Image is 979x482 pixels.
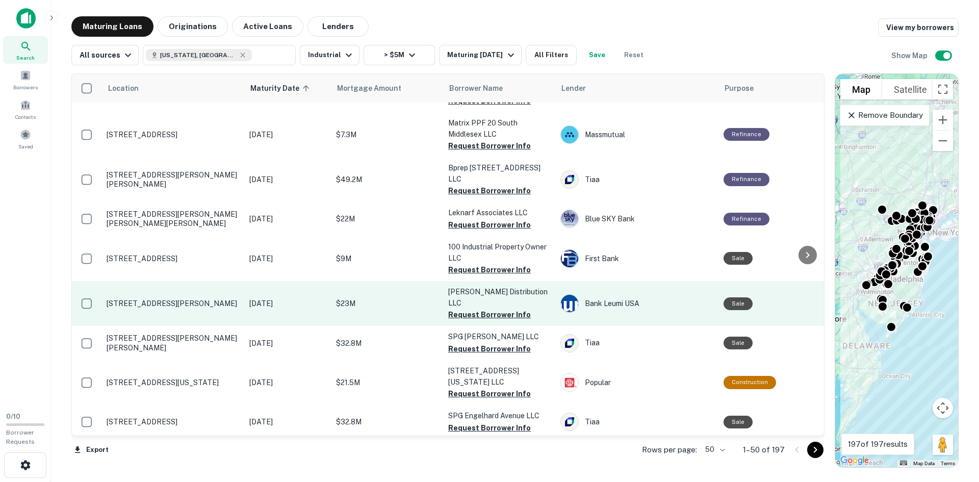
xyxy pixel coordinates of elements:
[933,79,953,99] button: Toggle fullscreen view
[848,438,908,450] p: 197 of 197 results
[107,210,239,228] p: [STREET_ADDRESS][PERSON_NAME][PERSON_NAME][PERSON_NAME]
[336,416,438,427] p: $32.8M
[160,50,237,60] span: [US_STATE], [GEOGRAPHIC_DATA]
[560,170,713,189] div: Tiaa
[336,174,438,185] p: $49.2M
[561,126,578,143] img: picture
[249,377,326,388] p: [DATE]
[561,413,578,430] img: picture
[561,295,578,312] img: picture
[941,461,955,466] a: Terms (opens in new tab)
[724,213,769,225] div: This loan purpose was for refinancing
[448,264,531,276] button: Request Borrower Info
[108,82,139,94] span: Location
[718,74,826,103] th: Purpose
[439,45,521,65] button: Maturing [DATE]
[6,429,35,445] span: Borrower Requests
[331,74,443,103] th: Mortgage Amount
[107,254,239,263] p: [STREET_ADDRESS]
[336,129,438,140] p: $7.3M
[448,219,531,231] button: Request Borrower Info
[107,378,239,387] p: [STREET_ADDRESS][US_STATE]
[878,18,959,37] a: View my borrowers
[560,413,713,431] div: Tiaa
[6,413,20,420] span: 0 / 10
[71,45,139,65] button: All sources
[846,109,922,121] p: Remove Boundary
[560,249,713,268] div: First Bank
[71,442,111,458] button: Export
[249,338,326,349] p: [DATE]
[724,128,769,141] div: This loan purpose was for refinancing
[336,298,438,309] p: $23M
[364,45,435,65] button: > $5M
[249,129,326,140] p: [DATE]
[336,338,438,349] p: $32.8M
[448,388,531,400] button: Request Borrower Info
[3,95,48,123] div: Contacts
[555,74,718,103] th: Lender
[913,460,935,467] button: Map Data
[249,253,326,264] p: [DATE]
[244,74,331,103] th: Maturity Date
[71,16,153,37] button: Maturing Loans
[336,377,438,388] p: $21.5M
[933,131,953,151] button: Zoom out
[107,299,239,308] p: [STREET_ADDRESS][PERSON_NAME]
[300,45,359,65] button: Industrial
[250,82,313,94] span: Maturity Date
[838,454,871,467] img: Google
[933,110,953,130] button: Zoom in
[448,422,531,434] button: Request Borrower Info
[560,210,713,228] div: Blue SKY Bank
[617,45,650,65] button: Reset
[448,365,550,388] p: [STREET_ADDRESS][US_STATE] LLC
[107,130,239,139] p: [STREET_ADDRESS]
[724,376,776,389] div: This loan purpose was for construction
[448,286,550,309] p: [PERSON_NAME] Distribution LLC
[336,253,438,264] p: $9M
[724,173,769,186] div: This loan purpose was for refinancing
[835,74,958,467] div: 0 0
[80,49,134,61] div: All sources
[158,16,228,37] button: Originations
[13,83,38,91] span: Borrowers
[560,334,713,352] div: Tiaa
[448,117,550,140] p: Matrix PPF 20 South Middlesex LLC
[724,416,753,428] div: Sale
[336,213,438,224] p: $22M
[560,294,713,313] div: Bank Leumi USA
[101,74,244,103] th: Location
[16,54,35,62] span: Search
[933,398,953,418] button: Map camera controls
[307,16,369,37] button: Lenders
[448,309,531,321] button: Request Borrower Info
[448,343,531,355] button: Request Borrower Info
[107,170,239,189] p: [STREET_ADDRESS][PERSON_NAME][PERSON_NAME]
[249,416,326,427] p: [DATE]
[807,442,823,458] button: Go to next page
[3,36,48,64] a: Search
[249,298,326,309] p: [DATE]
[928,400,979,449] iframe: Chat Widget
[449,82,503,94] span: Borrower Name
[448,162,550,185] p: Bprep [STREET_ADDRESS] LLC
[15,113,36,121] span: Contacts
[900,461,907,465] button: Keyboard shortcuts
[249,213,326,224] p: [DATE]
[724,337,753,349] div: Sale
[882,79,939,99] button: Show satellite imagery
[448,207,550,218] p: Leknarf Associates LLC
[724,297,753,310] div: Sale
[725,82,754,94] span: Purpose
[447,49,517,61] div: Maturing [DATE]
[16,8,36,29] img: capitalize-icon.png
[3,66,48,93] a: Borrowers
[560,373,713,392] div: Popular
[561,210,578,227] img: picture
[337,82,415,94] span: Mortgage Amount
[581,45,613,65] button: Save your search to get updates of matches that match your search criteria.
